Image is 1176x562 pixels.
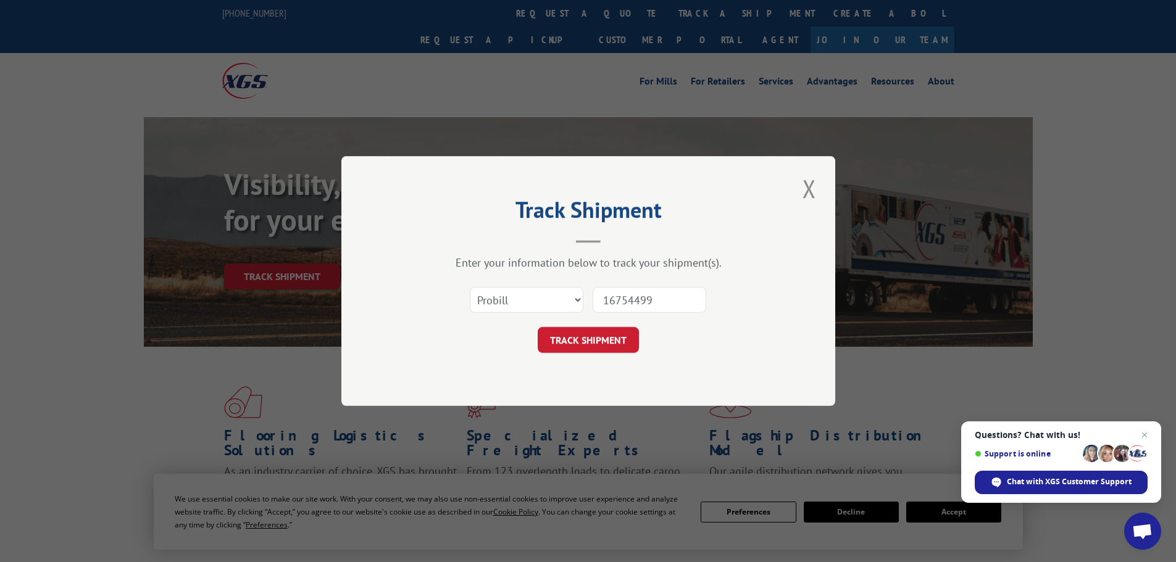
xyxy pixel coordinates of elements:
[975,471,1148,494] span: Chat with XGS Customer Support
[593,287,706,313] input: Number(s)
[1124,513,1161,550] a: Open chat
[1007,476,1132,487] span: Chat with XGS Customer Support
[975,430,1148,440] span: Questions? Chat with us!
[538,327,639,353] button: TRACK SHIPMENT
[799,171,820,205] button: Close modal
[403,201,774,225] h2: Track Shipment
[975,449,1078,458] span: Support is online
[403,255,774,270] div: Enter your information below to track your shipment(s).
